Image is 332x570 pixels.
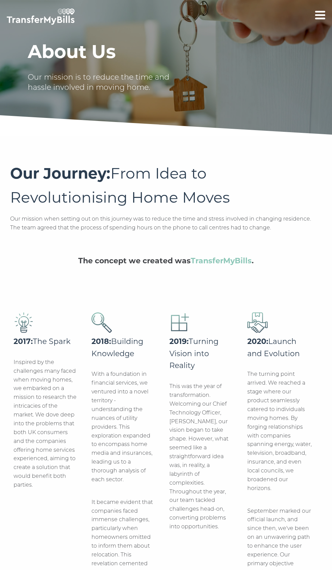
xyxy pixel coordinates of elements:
img: idea-icon.png [14,312,34,333]
h4: 2017: [14,335,78,348]
strong: The concept we created was . [78,256,254,265]
img: TransferMyBills.com - Helping ease the stress of moving [7,8,75,25]
p: Inspired by the challenges many faced when moving homes, we embarked on a mission to research the... [14,358,78,489]
p: With a foundation in financial services, we ventured into a novel territory - understanding the n... [91,370,156,484]
p: Our mission is to reduce the time and hassle involved in moving home. [28,72,192,93]
h4: 2020: [247,335,312,360]
span: Turning Vision into Reality [169,337,219,370]
h2: Our Journey: [10,161,322,209]
p: Our mission when setting out on this journey was to reduce the time and stress involved in changi... [10,215,322,232]
h4: 2019: [169,335,234,372]
h4: 2018: [91,335,156,360]
span: Building Knowledge [91,337,143,358]
p: This was the year of transformation. Welcoming our Chief Technology Officer, [PERSON_NAME], our v... [169,382,234,531]
img: search-icon.png [91,312,112,333]
span: Launch and Evolution [247,337,300,358]
img: add-icon.png [169,312,190,333]
p: The turning point arrived. We reached a stage where our product seamlessly catered to individuals... [247,370,312,492]
span: From Idea to Revolutionising Home Moves [10,164,230,206]
span: The Spark [33,337,70,346]
img: suppliers.png [247,312,268,333]
strong: TransferMyBills [191,256,252,265]
h1: About Us [28,41,192,62]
